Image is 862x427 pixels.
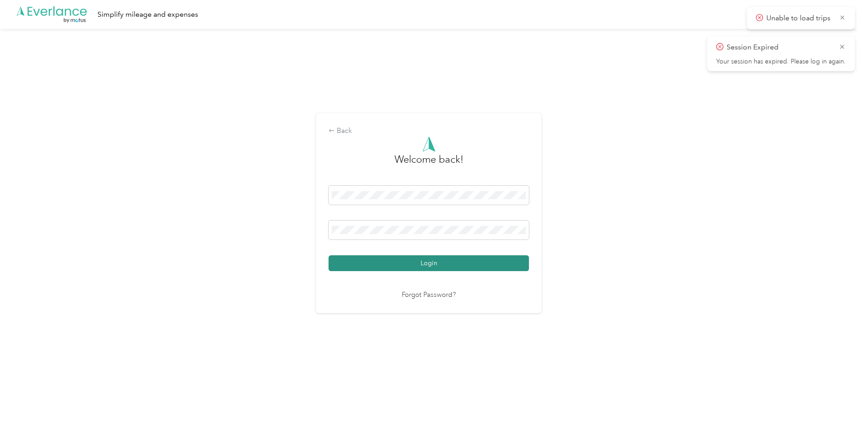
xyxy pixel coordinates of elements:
div: Back [329,126,529,136]
button: Login [329,255,529,271]
a: Forgot Password? [402,290,456,300]
h3: greeting [394,152,463,176]
p: Your session has expired. Please log in again. [716,58,846,66]
p: Unable to load trips [766,13,833,24]
p: Session Expired [727,42,832,53]
iframe: Everlance-gr Chat Button Frame [811,376,862,427]
div: Simplify mileage and expenses [97,9,198,20]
